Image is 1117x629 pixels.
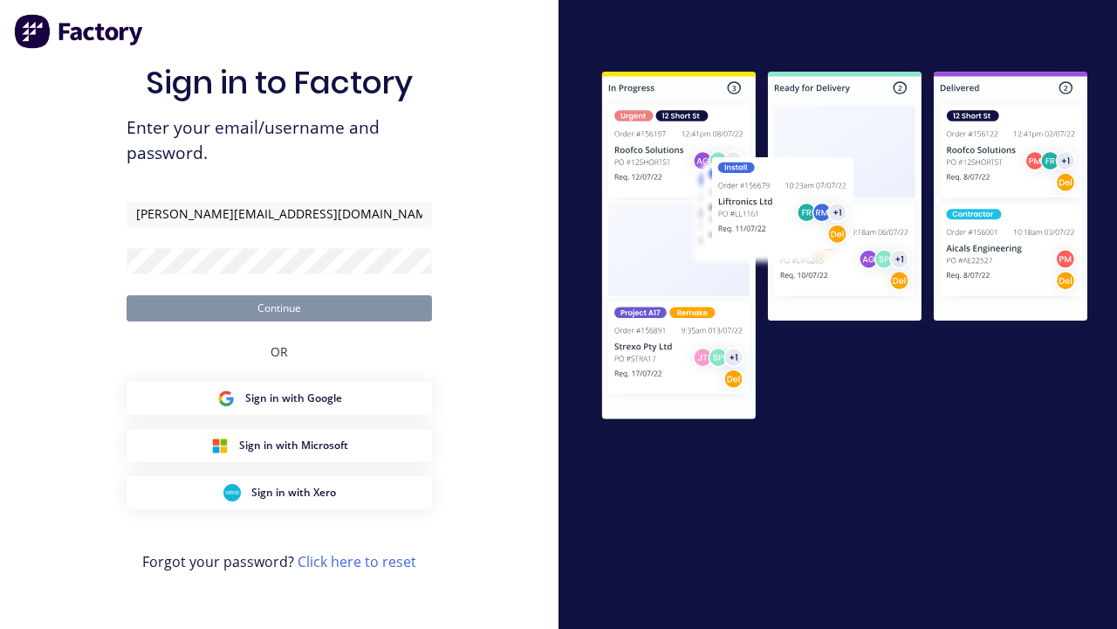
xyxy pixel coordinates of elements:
img: Sign in [572,45,1117,451]
button: Microsoft Sign inSign in with Microsoft [127,429,432,462]
h1: Sign in to Factory [146,64,413,101]
div: OR [271,321,288,382]
span: Sign in with Microsoft [239,438,348,453]
span: Sign in with Xero [251,485,336,501]
img: Factory [14,14,145,49]
img: Xero Sign in [223,484,241,501]
input: Email/Username [127,201,432,227]
button: Google Sign inSign in with Google [127,382,432,415]
a: Click here to reset [298,552,416,571]
button: Continue [127,295,432,321]
button: Xero Sign inSign in with Xero [127,476,432,509]
span: Enter your email/username and password. [127,115,432,166]
img: Google Sign in [217,390,235,407]
span: Forgot your password? [142,551,416,572]
img: Microsoft Sign in [211,437,229,454]
span: Sign in with Google [245,391,342,406]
